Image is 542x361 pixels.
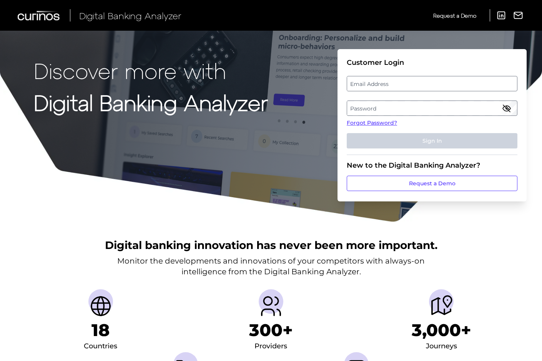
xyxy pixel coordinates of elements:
img: Countries [88,294,113,318]
label: Password [347,101,517,115]
div: Journeys [426,340,457,353]
div: New to the Digital Banking Analyzer? [347,161,517,170]
span: Digital Banking Analyzer [79,10,181,21]
img: Curinos [18,11,61,20]
span: Request a Demo [433,12,476,19]
h1: 3,000+ [412,320,471,340]
a: Forgot Password? [347,119,517,127]
h2: Digital banking innovation has never been more important. [105,238,437,252]
label: Email Address [347,77,517,91]
h1: 18 [91,320,110,340]
p: Monitor the developments and innovations of your competitors with always-on intelligence from the... [117,256,425,277]
div: Countries [84,340,117,353]
img: Journeys [429,294,454,318]
button: Sign In [347,133,517,148]
h1: 300+ [249,320,293,340]
strong: Digital Banking Analyzer [34,89,268,115]
a: Request a Demo [347,176,517,191]
div: Customer Login [347,58,517,67]
a: Request a Demo [433,9,476,22]
div: Providers [254,340,287,353]
p: Discover more with [34,58,268,82]
img: Providers [259,294,283,318]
